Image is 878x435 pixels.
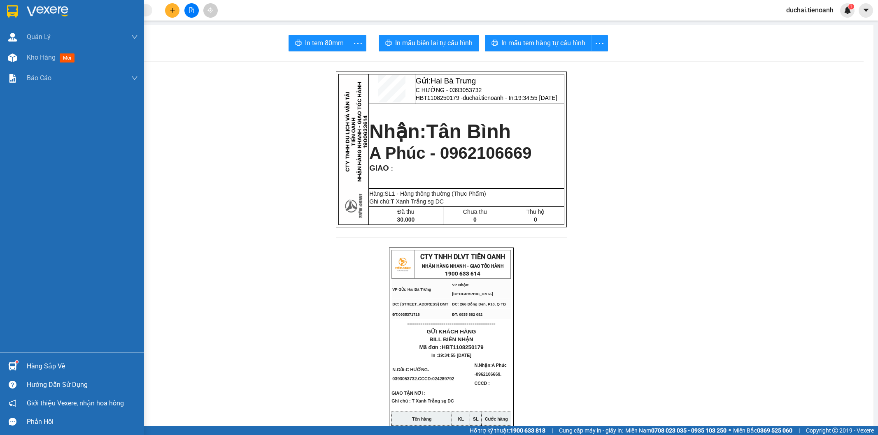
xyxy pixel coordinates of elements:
[295,39,302,47] span: printer
[189,7,194,13] span: file-add
[733,426,792,435] span: Miền Bắc
[412,416,431,421] strong: Tên hàng
[207,7,213,13] span: aim
[392,312,419,317] span: ĐT:0935371718
[131,75,138,81] span: down
[392,254,413,275] img: logo
[391,198,444,205] span: T Xanh Trắng sg DC
[526,208,545,215] span: Thu hộ
[9,399,16,407] span: notification
[848,4,854,9] sup: 1
[16,361,18,363] sup: 1
[165,3,179,18] button: plus
[474,372,501,386] span: 0962106669. CCCD :
[397,208,414,215] span: Đã thu
[397,216,415,223] span: 30.000
[473,416,479,421] strong: SL
[27,53,56,61] span: Kho hàng
[289,35,350,51] button: printerIn tem 80mm
[474,363,506,386] span: N.Nhận:
[391,398,454,410] span: Ghi chú : T Xanh Trắng sg DC
[651,427,727,434] strong: 0708 023 035 - 0935 103 250
[391,391,438,396] span: GIAO TẬN NƠI :
[463,95,557,101] span: duchai.tienoanh - In:
[780,5,840,15] span: duchai.tienoanh
[534,216,537,223] span: 0
[625,426,727,435] span: Miền Nam
[395,38,473,48] span: In mẫu biên lai tự cấu hình
[474,363,506,386] span: A Phúc -
[438,353,471,358] span: 19:34:55 [DATE]
[27,73,51,83] span: Báo cáo
[27,398,124,408] span: Giới thiệu Vexere, nhận hoa hồng
[832,428,838,433] span: copyright
[445,271,480,277] strong: 1900 633 614
[844,7,851,14] img: icon-new-feature
[369,144,531,162] span: A Phúc - 0962106669
[203,3,218,18] button: aim
[416,76,476,85] span: Gửi:
[416,95,557,101] span: HBT1108250179 -
[389,165,393,172] span: :
[510,427,545,434] strong: 1900 633 818
[8,74,17,83] img: solution-icon
[418,376,454,381] span: CCCD:
[470,426,545,435] span: Hỗ trợ kỹ thuật:
[8,33,17,42] img: warehouse-icon
[170,7,175,13] span: plus
[406,367,428,372] span: C HƯỜNG
[392,287,431,292] span: VP Gửi: Hai Bà Trưng
[422,264,504,269] strong: NHẬN HÀNG NHANH - GIAO TỐC HÀNH
[799,426,800,435] span: |
[419,344,483,350] span: Mã đơn :
[350,35,366,51] button: more
[426,120,510,142] span: Tân Bình
[452,312,482,317] span: ĐT: 0935 882 082
[27,416,138,428] div: Phản hồi
[392,376,454,381] span: 0393053732.
[427,329,476,335] span: GỬI KHÁCH HÀNG
[757,427,792,434] strong: 0369 525 060
[463,208,487,215] span: Chưa thu
[515,95,557,101] span: 19:34:55 [DATE]
[27,360,138,373] div: Hàng sắp về
[369,120,511,142] strong: Nhận:
[850,4,852,9] span: 1
[729,429,731,432] span: ⚪️
[8,53,17,62] img: warehouse-icon
[592,38,608,49] span: more
[27,32,51,42] span: Quản Lý
[592,35,608,51] button: more
[392,302,448,306] span: ĐC: [STREET_ADDRESS] BMT
[379,35,479,51] button: printerIn mẫu biên lai tự cấu hình
[862,7,870,14] span: caret-down
[60,53,75,62] span: mới
[305,38,344,48] span: In tem 80mm
[485,35,592,51] button: printerIn mẫu tem hàng tự cấu hình
[473,216,477,223] span: 0
[407,320,495,327] span: ----------------------------------------------
[9,381,16,389] span: question-circle
[27,379,138,391] div: Hướng dẫn sử dụng
[184,3,199,18] button: file-add
[431,353,471,358] span: In :
[501,38,585,48] span: In mẫu tem hàng tự cấu hình
[369,190,486,197] span: Hàng:SL
[559,426,623,435] span: Cung cấp máy in - giấy in:
[458,416,464,421] strong: KL
[452,283,493,296] span: VP Nhận: [GEOGRAPHIC_DATA]
[859,3,873,18] button: caret-down
[552,426,553,435] span: |
[392,190,486,197] span: 1 - Hàng thông thường (Thực Phẩm)
[485,416,508,421] strong: Cước hàng
[7,5,18,18] img: logo-vxr
[392,367,454,381] span: N.Gửi:
[416,87,482,93] span: C HƯỜNG - 0393053732
[452,302,506,306] span: ĐC: 266 Đồng Đen, P10, Q TB
[442,344,484,350] span: HBT1108250179
[429,336,473,342] span: BILL BIÊN NHẬN
[491,39,498,47] span: printer
[385,39,392,47] span: printer
[131,34,138,40] span: down
[350,38,366,49] span: more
